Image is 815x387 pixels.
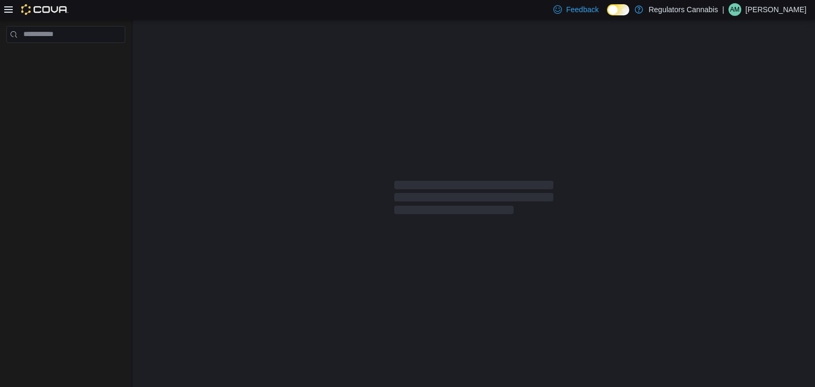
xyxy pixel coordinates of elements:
p: [PERSON_NAME] [745,3,807,16]
img: Cova [21,4,68,15]
p: | [722,3,724,16]
span: Loading [394,183,553,217]
span: Feedback [566,4,599,15]
p: Regulators Cannabis [648,3,718,16]
div: Adam Mitic [729,3,741,16]
nav: Complex example [6,45,125,71]
input: Dark Mode [607,4,629,15]
span: AM [730,3,740,16]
